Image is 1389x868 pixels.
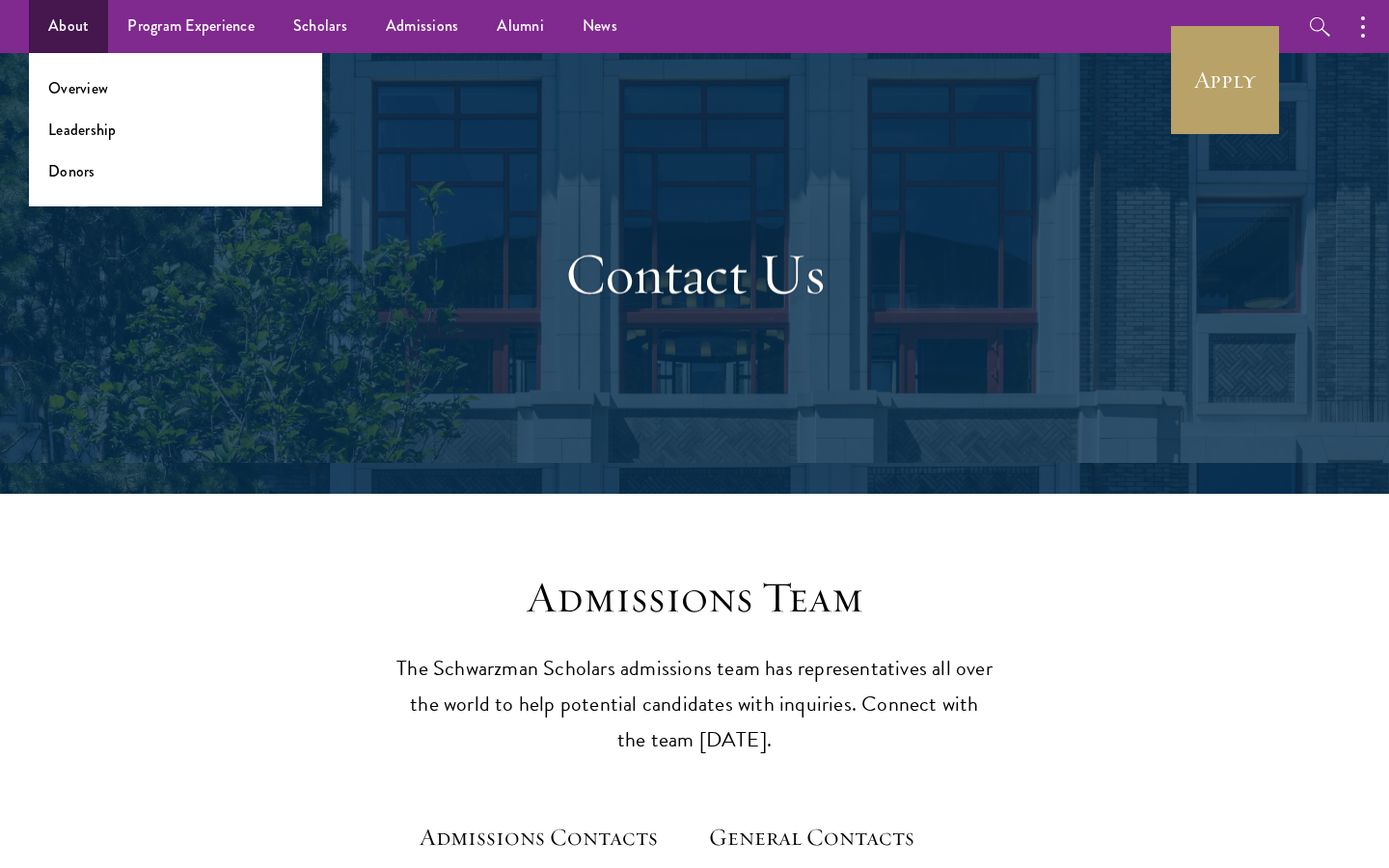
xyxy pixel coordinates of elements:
a: Overview [48,77,108,99]
h1: Contact Us [362,239,1027,309]
a: Donors [48,160,95,182]
h5: General Contacts [709,821,969,854]
h5: Admissions Contacts [420,821,680,854]
a: Apply [1171,26,1279,134]
h3: Admissions Team [395,571,994,625]
p: The Schwarzman Scholars admissions team has representatives all over the world to help potential ... [395,651,994,758]
a: Leadership [48,119,117,141]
